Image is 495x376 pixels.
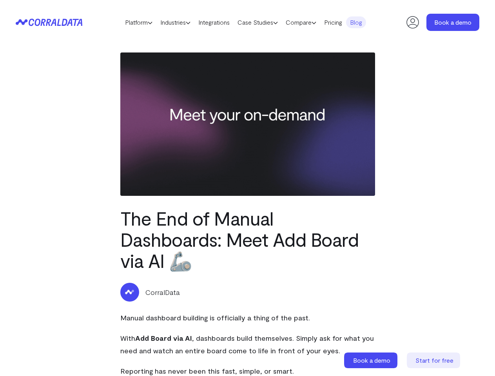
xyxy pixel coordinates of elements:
[346,16,366,28] a: Blog
[120,367,294,375] span: Reporting has never been this fast, simple, or smart.
[120,313,310,322] span: Manual dashboard building is officially a thing of the past.
[353,356,390,364] span: Book a demo
[156,16,194,28] a: Industries
[407,352,462,368] a: Start for free
[234,16,282,28] a: Case Studies
[282,16,320,28] a: Compare
[135,334,192,342] b: Add Board via AI
[415,356,453,364] span: Start for free
[320,16,346,28] a: Pricing
[120,334,135,342] span: With
[344,352,399,368] a: Book a demo
[120,208,375,271] h1: The End of Manual Dashboards: Meet Add Board via AI 🦾
[121,16,156,28] a: Platform
[145,287,180,297] p: CorralData
[120,334,374,355] span: , dashboards build themselves. Simply ask for what you need and watch an entire board come to lif...
[426,14,479,31] a: Book a demo
[194,16,234,28] a: Integrations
